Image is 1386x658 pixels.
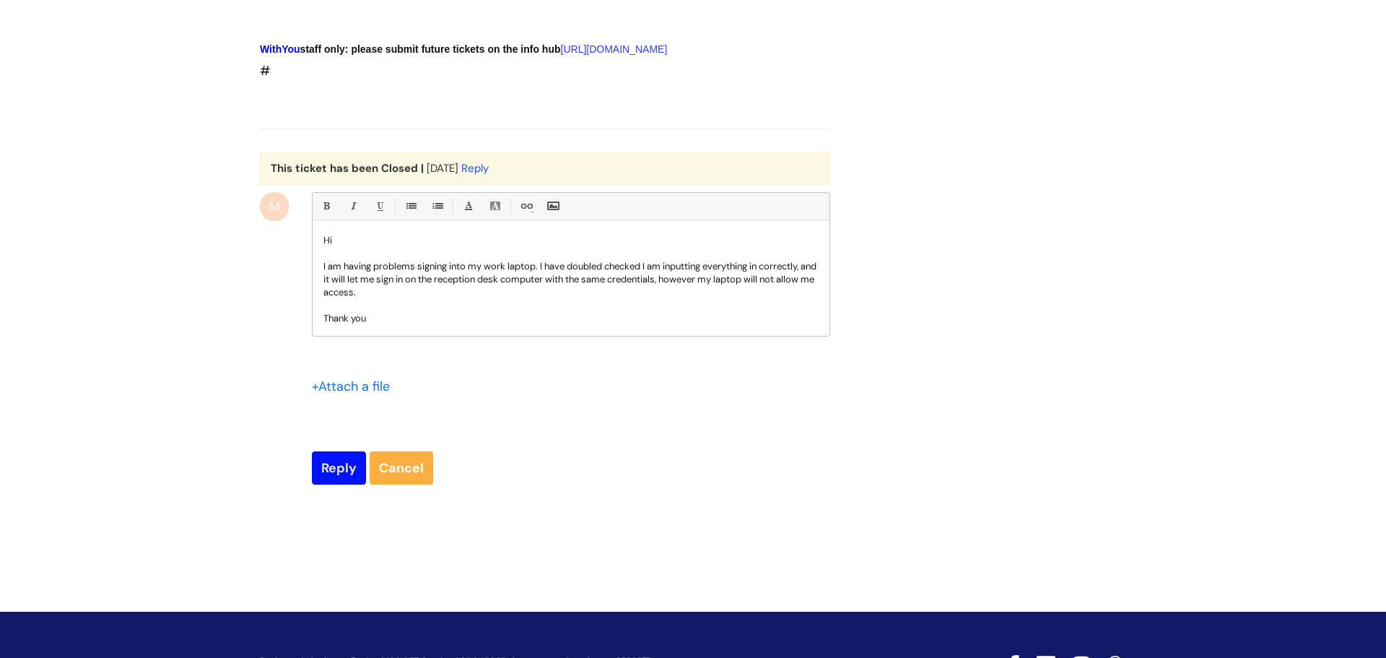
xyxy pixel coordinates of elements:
a: Reply [461,161,489,176]
a: [URL][DOMAIN_NAME] [561,43,668,55]
a: Cancel [370,451,433,485]
a: Italic (Ctrl-I) [344,197,362,215]
a: Insert Image... [544,197,562,215]
input: Reply [312,451,366,485]
a: 1. Ordered List (Ctrl-Shift-8) [428,197,446,215]
p: I am having problems signing into my work laptop. I have doubled checked I am inputting everythin... [323,260,819,299]
p: Thank you [323,312,819,325]
strong: staff only: please submit future tickets on the info hub [260,43,561,55]
p: Hi [323,234,819,247]
a: Font Color [459,197,477,215]
span: WithYou [260,43,300,55]
div: Attach a file [312,375,398,398]
span: Mon, 21 Jul, 2025 at 8:42 AM [427,161,458,176]
a: Underline(Ctrl-U) [370,197,388,215]
a: • Unordered List (Ctrl-Shift-7) [401,197,419,215]
a: Bold (Ctrl-B) [317,197,335,215]
a: Link [517,197,535,215]
a: Back Color [486,197,504,215]
div: M [260,192,289,221]
b: This ticket has been Closed | [271,161,424,176]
